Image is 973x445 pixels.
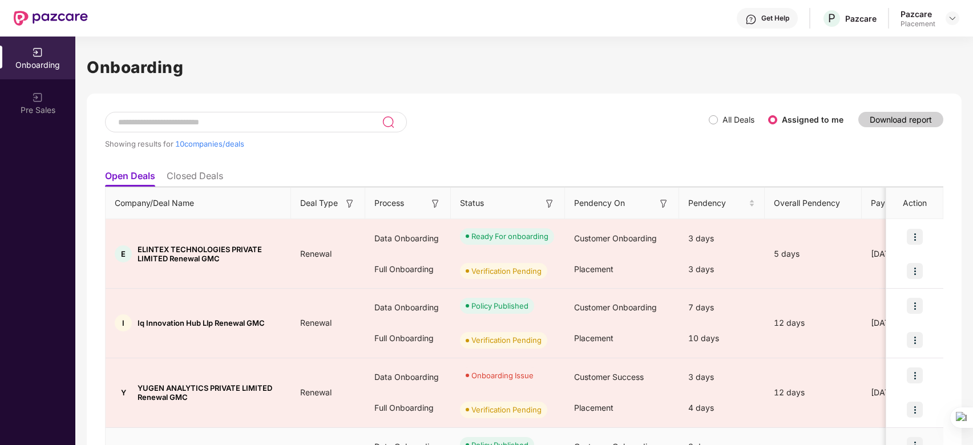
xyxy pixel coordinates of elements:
[901,9,935,19] div: Pazcare
[679,362,765,393] div: 3 days
[722,115,754,124] label: All Deals
[138,245,282,263] span: ELINTEX TECHNOLOGIES PRIVATE LIMITED Renewal GMC
[679,393,765,423] div: 4 days
[745,14,757,25] img: svg+xml;base64,PHN2ZyBpZD0iSGVscC0zMngzMiIgeG1sbnM9Imh0dHA6Ly93d3cudzMub3JnLzIwMDAvc3ZnIiB3aWR0aD...
[291,387,341,397] span: Renewal
[138,383,282,402] span: YUGEN ANALYTICS PRIVATE LIMITED Renewal GMC
[679,223,765,254] div: 3 days
[175,139,244,148] span: 10 companies/deals
[105,170,155,187] li: Open Deals
[886,188,943,219] th: Action
[871,197,929,209] span: Payment Done
[138,318,265,327] span: Iq Innovation Hub Llp Renewal GMC
[115,245,132,262] div: E
[574,233,657,243] span: Customer Onboarding
[907,402,923,418] img: icon
[765,188,862,219] th: Overall Pendency
[32,47,43,58] img: svg+xml;base64,PHN2ZyB3aWR0aD0iMjAiIGhlaWdodD0iMjAiIHZpZXdCb3g9IjAgMCAyMCAyMCIgZmlsbD0ibm9uZSIgeG...
[901,19,935,29] div: Placement
[574,403,613,412] span: Placement
[374,197,404,209] span: Process
[365,362,451,393] div: Data Onboarding
[115,314,132,331] div: I
[471,265,542,277] div: Verification Pending
[828,11,835,25] span: P
[862,386,947,399] div: [DATE]
[291,318,341,327] span: Renewal
[574,264,613,274] span: Placement
[291,249,341,258] span: Renewal
[471,230,548,242] div: Ready For onboarding
[32,92,43,103] img: svg+xml;base64,PHN2ZyB3aWR0aD0iMjAiIGhlaWdodD0iMjAiIHZpZXdCb3g9IjAgMCAyMCAyMCIgZmlsbD0ibm9uZSIgeG...
[862,317,947,329] div: [DATE]
[679,254,765,285] div: 3 days
[544,198,555,209] img: svg+xml;base64,PHN2ZyB3aWR0aD0iMTYiIGhlaWdodD0iMTYiIHZpZXdCb3g9IjAgMCAxNiAxNiIgZmlsbD0ibm9uZSIgeG...
[106,188,291,219] th: Company/Deal Name
[430,198,441,209] img: svg+xml;base64,PHN2ZyB3aWR0aD0iMTYiIGhlaWdodD0iMTYiIHZpZXdCb3g9IjAgMCAxNiAxNiIgZmlsbD0ibm9uZSIgeG...
[14,11,88,26] img: New Pazcare Logo
[365,254,451,285] div: Full Onboarding
[948,14,957,23] img: svg+xml;base64,PHN2ZyBpZD0iRHJvcGRvd24tMzJ4MzIiIHhtbG5zPSJodHRwOi8vd3d3LnczLm9yZy8yMDAwL3N2ZyIgd2...
[765,317,862,329] div: 12 days
[907,298,923,314] img: icon
[471,370,534,381] div: Onboarding Issue
[907,263,923,279] img: icon
[679,323,765,354] div: 10 days
[862,248,947,260] div: [DATE]
[105,139,709,148] div: Showing results for
[300,197,338,209] span: Deal Type
[845,13,877,24] div: Pazcare
[679,292,765,323] div: 7 days
[574,302,657,312] span: Customer Onboarding
[471,300,528,311] div: Policy Published
[382,115,395,129] img: svg+xml;base64,PHN2ZyB3aWR0aD0iMjQiIGhlaWdodD0iMjUiIHZpZXdCb3g9IjAgMCAyNCAyNSIgZmlsbD0ibm9uZSIgeG...
[460,197,484,209] span: Status
[365,223,451,254] div: Data Onboarding
[365,393,451,423] div: Full Onboarding
[167,170,223,187] li: Closed Deals
[115,384,132,401] div: Y
[858,112,943,127] button: Download report
[761,14,789,23] div: Get Help
[87,55,962,80] h1: Onboarding
[344,198,356,209] img: svg+xml;base64,PHN2ZyB3aWR0aD0iMTYiIGhlaWdodD0iMTYiIHZpZXdCb3g9IjAgMCAxNiAxNiIgZmlsbD0ibm9uZSIgeG...
[765,386,862,399] div: 12 days
[574,197,625,209] span: Pendency On
[658,198,669,209] img: svg+xml;base64,PHN2ZyB3aWR0aD0iMTYiIGhlaWdodD0iMTYiIHZpZXdCb3g9IjAgMCAxNiAxNiIgZmlsbD0ibm9uZSIgeG...
[862,188,947,219] th: Payment Done
[574,372,644,382] span: Customer Success
[765,248,862,260] div: 5 days
[907,332,923,348] img: icon
[679,188,765,219] th: Pendency
[907,367,923,383] img: icon
[365,292,451,323] div: Data Onboarding
[782,115,843,124] label: Assigned to me
[471,404,542,415] div: Verification Pending
[574,333,613,343] span: Placement
[471,334,542,346] div: Verification Pending
[688,197,746,209] span: Pendency
[365,323,451,354] div: Full Onboarding
[907,229,923,245] img: icon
